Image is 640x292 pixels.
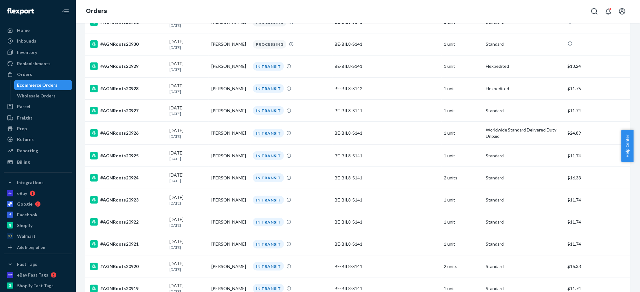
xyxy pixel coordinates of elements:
td: [PERSON_NAME] [209,145,251,167]
div: #AGNRoots20922 [90,218,164,226]
td: $24.89 [565,122,631,145]
div: eBay Fast Tags [17,272,48,278]
div: #AGNRoots20920 [90,263,164,270]
td: [PERSON_NAME] [209,55,251,77]
td: [PERSON_NAME] [209,100,251,122]
div: Billing [17,159,30,165]
a: Returns [4,134,72,144]
td: $16.33 [565,255,631,277]
div: BE-BIL8-S141 [335,219,439,225]
div: Orders [17,71,32,78]
div: IN TRANSIT [253,262,284,271]
div: eBay [17,190,27,196]
div: BE-BIL8-S141 [335,130,439,136]
div: Facebook [17,212,38,218]
p: Standard [486,175,562,181]
div: Parcel [17,103,30,110]
div: #AGNRoots20923 [90,196,164,204]
td: [PERSON_NAME] [209,233,251,255]
p: Standard [486,263,562,270]
td: [PERSON_NAME] [209,33,251,55]
td: [PERSON_NAME] [209,189,251,211]
div: BE-BIL8-S141 [335,263,439,270]
a: Wholesale Orders [14,91,72,101]
a: Parcel [4,102,72,112]
div: [DATE] [169,172,206,184]
button: Close Navigation [59,5,72,18]
div: Add Integration [17,245,45,250]
td: [PERSON_NAME] [209,255,251,277]
p: Standard [486,285,562,292]
div: #AGNRoots20927 [90,107,164,114]
td: $13.24 [565,55,631,77]
div: #AGNRoots20926 [90,129,164,137]
div: [DATE] [169,83,206,94]
div: IN TRANSIT [253,84,284,93]
td: 1 unit [442,33,484,55]
a: Walmart [4,231,72,241]
a: Replenishments [4,59,72,69]
p: Standard [486,241,562,247]
td: $11.75 [565,78,631,100]
div: [DATE] [169,61,206,72]
button: Help Center [621,130,634,162]
div: BE-BIL8-S141 [335,285,439,292]
div: Walmart [17,233,36,239]
td: $11.74 [565,145,631,167]
p: [DATE] [169,67,206,72]
div: [DATE] [169,150,206,161]
p: Standard [486,153,562,159]
div: Prep [17,126,27,132]
div: PROCESSING [253,40,286,49]
p: [DATE] [169,178,206,184]
button: Open account menu [616,5,629,18]
p: [DATE] [169,134,206,139]
button: Integrations [4,178,72,188]
div: #AGNRoots20921 [90,240,164,248]
p: [DATE] [169,267,206,272]
div: IN TRANSIT [253,129,284,137]
div: Shopify [17,222,32,229]
div: #AGNRoots20930 [90,40,164,48]
a: Orders [86,8,107,15]
a: eBay Fast Tags [4,270,72,280]
td: 1 unit [442,211,484,233]
td: 1 unit [442,145,484,167]
a: eBay [4,188,72,198]
p: [DATE] [169,245,206,250]
div: #AGNRoots20924 [90,174,164,182]
div: Inbounds [17,38,36,44]
div: BE-BIL8-S141 [335,108,439,114]
a: Freight [4,113,72,123]
button: Fast Tags [4,259,72,269]
p: Standard [486,108,562,114]
p: [DATE] [169,156,206,161]
div: #AGNRoots20928 [90,85,164,92]
p: [DATE] [169,223,206,228]
a: Reporting [4,146,72,156]
p: [DATE] [169,201,206,206]
div: BE-BIL8-S141 [335,197,439,203]
ol: breadcrumbs [81,2,112,20]
td: $11.74 [565,211,631,233]
div: Ecommerce Orders [17,82,58,88]
p: Worldwide Standard Delivered Duty Unpaid [486,127,562,139]
div: IN TRANSIT [253,62,284,71]
div: Google [17,201,32,207]
a: Home [4,25,72,35]
td: 1 unit [442,189,484,211]
div: BE-BIL8-S141 [335,41,439,47]
a: Ecommerce Orders [14,80,72,90]
p: Flexpedited [486,63,562,69]
a: Inventory [4,47,72,57]
div: Shopify Fast Tags [17,283,54,289]
td: $11.74 [565,189,631,211]
td: [PERSON_NAME] [209,78,251,100]
div: Wholesale Orders [17,93,56,99]
div: IN TRANSIT [253,196,284,204]
div: Reporting [17,148,38,154]
td: 2 units [442,255,484,277]
div: Fast Tags [17,261,37,267]
div: [DATE] [169,238,206,250]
